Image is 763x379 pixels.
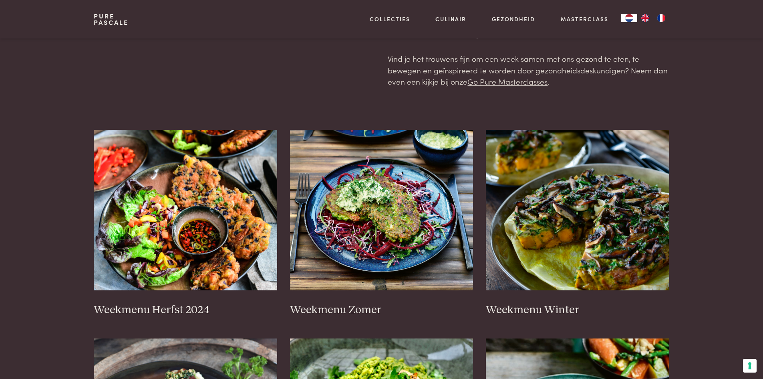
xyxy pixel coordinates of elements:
a: EN [637,14,653,22]
a: NL [621,14,637,22]
p: Vind je het trouwens fijn om een week samen met ons gezond te eten, te bewegen en geïnspireerd te... [388,53,669,87]
a: Masterclass [561,15,608,23]
a: Culinair [435,15,466,23]
ul: Language list [637,14,669,22]
a: Weekmenu Zomer Weekmenu Zomer [290,130,473,317]
h3: Weekmenu Winter [486,303,669,317]
a: Collecties [370,15,410,23]
a: Gezondheid [492,15,535,23]
a: PurePascale [94,13,129,26]
img: Weekmenu Herfst 2024 [94,130,277,290]
a: Weekmenu Herfst 2024 Weekmenu Herfst 2024 [94,130,277,317]
img: Weekmenu Zomer [290,130,473,290]
a: Weekmenu Winter Weekmenu Winter [486,130,669,317]
a: FR [653,14,669,22]
img: Weekmenu Winter [486,130,669,290]
button: Uw voorkeuren voor toestemming voor trackingtechnologieën [743,359,757,373]
a: Go Pure Masterclasses [467,76,548,87]
h3: Weekmenu Herfst 2024 [94,303,277,317]
h3: Weekmenu Zomer [290,303,473,317]
div: Language [621,14,637,22]
aside: Language selected: Nederlands [621,14,669,22]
